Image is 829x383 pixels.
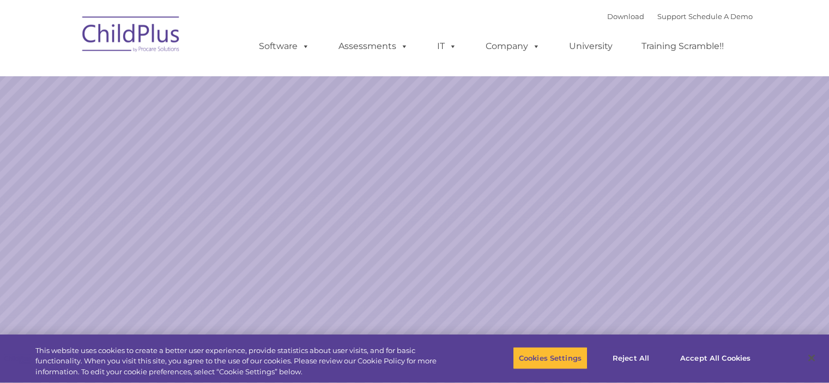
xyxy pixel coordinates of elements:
a: Download [607,12,644,21]
a: Company [475,35,551,57]
div: This website uses cookies to create a better user experience, provide statistics about user visit... [35,345,456,378]
a: Software [248,35,320,57]
img: ChildPlus by Procare Solutions [77,9,186,63]
button: Close [800,346,824,370]
a: Support [657,12,686,21]
button: Accept All Cookies [674,346,757,369]
font: | [607,12,753,21]
a: Schedule A Demo [688,12,753,21]
a: IT [426,35,468,57]
button: Reject All [597,346,665,369]
a: Assessments [328,35,419,57]
a: Training Scramble!! [631,35,735,57]
a: University [558,35,624,57]
button: Cookies Settings [513,346,588,369]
